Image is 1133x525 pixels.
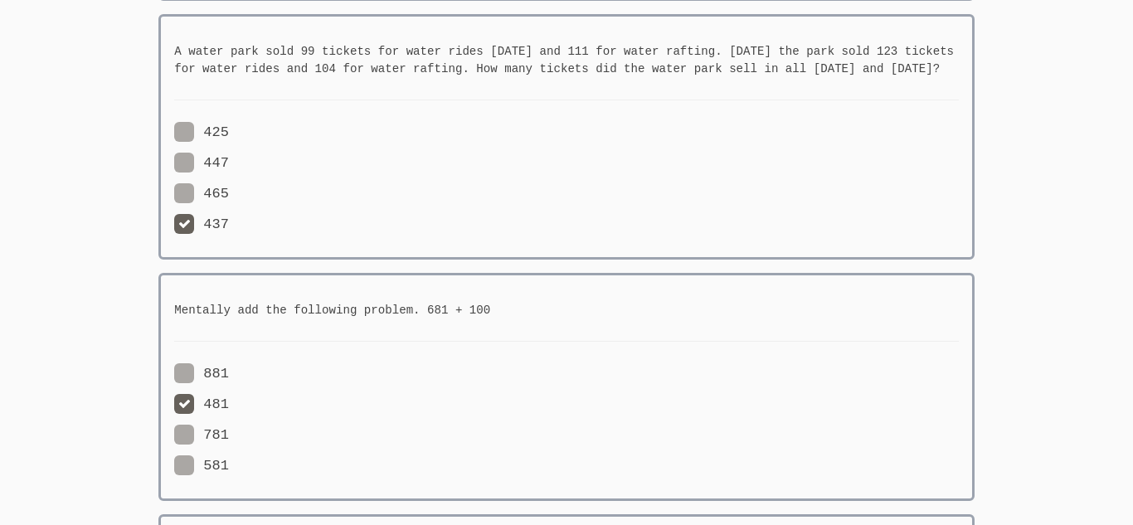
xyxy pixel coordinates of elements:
h5: Mentally add the following problem. 681 + 100 [174,302,959,319]
label: 781 [174,425,229,446]
h5: A water park sold 99 tickets for water rides [DATE] and 111 for water rafting. [DATE] the park so... [174,43,959,78]
label: 437 [174,214,229,236]
label: 581 [174,455,229,477]
label: 881 [174,363,229,385]
label: 465 [174,183,229,205]
label: 425 [174,122,229,143]
label: 481 [174,394,229,416]
label: 447 [174,153,229,174]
